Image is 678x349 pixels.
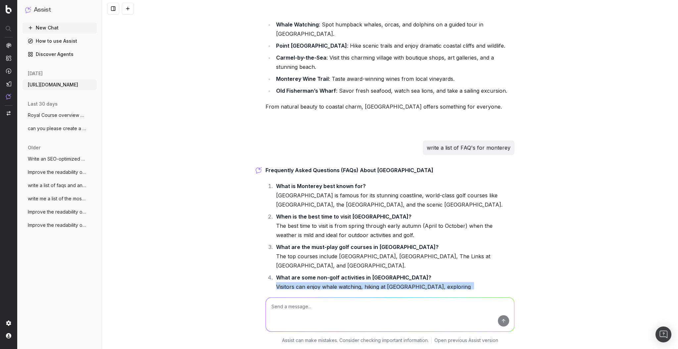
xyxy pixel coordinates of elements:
[23,207,97,217] button: Improve the readability of Aphrodite Hil
[256,167,262,174] img: Botify assist logo
[274,74,514,83] li: : Taste award-winning wines from local vineyards.
[276,42,347,49] strong: Point [GEOGRAPHIC_DATA]
[276,54,326,61] strong: Carmel-by-the-Sea
[23,110,97,121] button: Royal Course overview Style: Cliff Top T
[6,55,11,61] img: Intelligence
[276,75,329,82] strong: Monterey Wine Trail
[6,81,11,86] img: Studio
[23,193,97,204] button: write me a list of the most frequently a
[28,70,43,77] span: [DATE]
[28,182,86,189] span: write a list of faqs and answers for gol
[28,125,86,132] span: can you please create a list of all page
[276,87,336,94] strong: Old Fisherman’s Wharf
[274,273,514,310] li: Visitors can enjoy whale watching, hiking at [GEOGRAPHIC_DATA], exploring [GEOGRAPHIC_DATA], visi...
[28,195,86,202] span: write me a list of the most frequently a
[6,5,12,14] img: Botify logo
[23,36,97,46] a: How to use Assist
[23,220,97,230] button: Improve the readability of [URL]
[276,244,439,250] strong: What are the must-play golf courses in [GEOGRAPHIC_DATA]?
[28,169,86,175] span: Improve the readability of [URL]
[6,94,11,99] img: Assist
[28,156,86,162] span: Write an SEO-optimized article about htt
[28,101,58,107] span: last 30 days
[276,274,431,281] strong: What are some non-golf activities in [GEOGRAPHIC_DATA]?
[427,143,510,152] p: write a list of FAQ's for monterey
[276,21,319,28] strong: Whale Watching
[274,41,514,50] li: : Hike scenic trails and enjoy dramatic coastal cliffs and wildlife.
[28,144,40,151] span: older
[28,209,86,215] span: Improve the readability of Aphrodite Hil
[23,123,97,134] button: can you please create a list of all page
[6,43,11,48] img: Analytics
[266,102,514,111] p: From natural beauty to coastal charm, [GEOGRAPHIC_DATA] offers something for everyone.
[6,333,11,338] img: My account
[25,5,94,15] button: Assist
[434,337,498,344] a: Open previous Assist version
[276,213,412,220] strong: When is the best time to visit [GEOGRAPHIC_DATA]?
[274,20,514,38] li: : Spot humpback whales, orcas, and dolphins on a guided tour in [GEOGRAPHIC_DATA].
[274,53,514,72] li: : Visit this charming village with boutique shops, art galleries, and a stunning beach.
[23,167,97,177] button: Improve the readability of [URL]
[655,326,671,342] div: Open Intercom Messenger
[274,181,514,209] li: [GEOGRAPHIC_DATA] is famous for its stunning coastline, world-class golf courses like [GEOGRAPHIC...
[28,222,86,228] span: Improve the readability of [URL]
[6,321,11,326] img: Setting
[23,180,97,191] button: write a list of faqs and answers for gol
[34,5,51,15] h1: Assist
[6,68,11,74] img: Activation
[274,242,514,270] li: The top courses include [GEOGRAPHIC_DATA], [GEOGRAPHIC_DATA], The Links at [GEOGRAPHIC_DATA], and...
[276,183,366,189] strong: What is Monterey best known for?
[282,337,429,344] p: Assist can make mistakes. Consider checking important information.
[23,49,97,60] a: Discover Agents
[274,212,514,240] li: The best time to visit is from spring through early autumn (April to October) when the weather is...
[23,23,97,33] button: New Chat
[266,167,433,174] strong: Frequently Asked Questions (FAQs) About [GEOGRAPHIC_DATA]
[28,112,86,119] span: Royal Course overview Style: Cliff Top T
[7,111,11,116] img: Switch project
[28,81,78,88] span: [URL][DOMAIN_NAME]
[23,154,97,164] button: Write an SEO-optimized article about htt
[25,7,31,13] img: Assist
[274,86,514,95] li: : Savor fresh seafood, watch sea lions, and take a sailing excursion.
[23,79,97,90] button: [URL][DOMAIN_NAME]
